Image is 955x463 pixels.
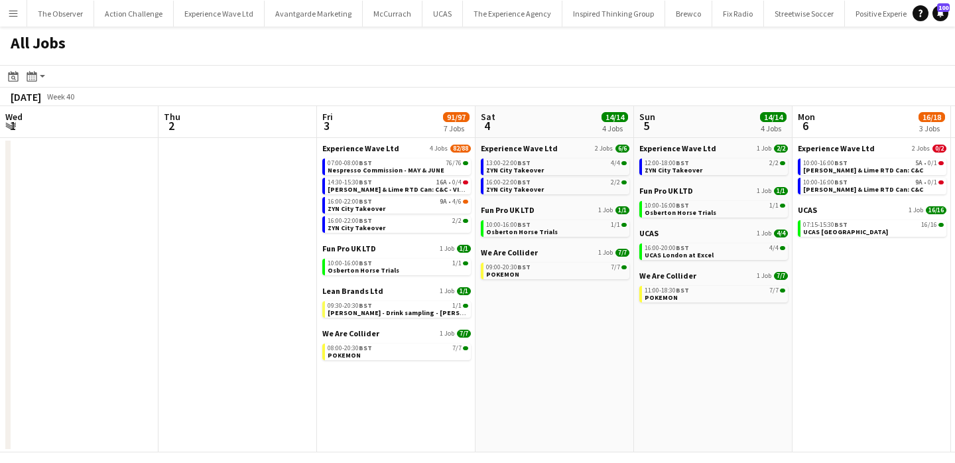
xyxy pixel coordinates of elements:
div: Experience Wave Ltd4 Jobs82/8807:00-08:00BST76/76Nespresso Commission - MAY & JUNE14:30-15:30BST1... [322,143,471,243]
span: 4/6 [452,198,462,205]
a: We Are Collider1 Job7/7 [322,328,471,338]
span: 2 [162,118,180,133]
span: BST [359,301,372,310]
span: Jameson Ginger & Lime RTD Can: C&C [803,185,923,194]
span: Osberton Horse Trials [486,228,558,236]
button: Experience Wave Ltd [174,1,265,27]
span: 09:30-20:30 [328,302,372,309]
span: 2/2 [452,218,462,224]
a: 10:00-16:00BST9A•0/1[PERSON_NAME] & Lime RTD Can: C&C [803,178,944,193]
button: Avantgarde Marketing [265,1,363,27]
span: BST [359,216,372,225]
span: 7/7 [769,287,779,294]
span: BST [517,159,531,167]
span: Thu [164,111,180,123]
a: 11:00-18:30BST7/7POKEMON [645,286,785,301]
span: 0/4 [452,179,462,186]
a: UCAS1 Job16/16 [798,205,946,215]
span: 10:00-16:00 [803,160,848,166]
span: 100 [937,3,950,12]
a: 09:00-20:30BST7/7POKEMON [486,263,627,278]
div: Fun Pro UK LTD1 Job1/110:00-16:00BST1/1Osberton Horse Trials [322,243,471,286]
span: We Are Collider [322,328,379,338]
div: • [803,179,944,186]
div: Experience Wave Ltd2 Jobs0/210:00-16:00BST5A•0/1[PERSON_NAME] & Lime RTD Can: C&C10:00-16:00BST9A... [798,143,946,205]
span: 2 Jobs [595,145,613,153]
span: Fun Pro UK LTD [639,186,693,196]
span: Osberton Horse Trials [328,266,399,275]
span: 1/1 [463,261,468,265]
span: BST [517,178,531,186]
span: BST [517,263,531,271]
span: 7/7 [774,272,788,280]
span: 10:00-16:00 [328,260,372,267]
a: 10:00-16:00BST1/1Osberton Horse Trials [645,201,785,216]
span: UCAS [639,228,659,238]
span: 16:00-22:00 [328,218,372,224]
span: 1/1 [452,260,462,267]
span: 1 Job [598,249,613,257]
button: UCAS [422,1,463,27]
span: BST [676,201,689,210]
span: We Are Collider [639,271,696,281]
span: 4/4 [621,161,627,165]
span: 4/6 [463,200,468,204]
a: 16:00-22:00BST2/2ZYN City Takeover [328,216,468,231]
span: 16/16 [926,206,946,214]
a: 100 [932,5,948,21]
span: 1 Job [909,206,923,214]
span: 10:00-16:00 [486,222,531,228]
button: The Observer [27,1,94,27]
span: 0/1 [928,160,937,166]
div: Fun Pro UK LTD1 Job1/110:00-16:00BST1/1Osberton Horse Trials [481,205,629,247]
span: 4/4 [769,245,779,251]
a: We Are Collider1 Job7/7 [639,271,788,281]
span: Lean Brands Ltd [322,286,383,296]
span: 1 Job [757,187,771,195]
span: Nespresso Commission - MAY & JUNE [328,166,444,174]
span: ZYN City Takeover [328,204,385,213]
span: 14/14 [760,112,787,122]
button: Streetwise Soccer [764,1,845,27]
span: UCAS London at Excel [645,251,714,259]
div: [DATE] [11,90,41,103]
span: BST [676,243,689,252]
span: 1/1 [463,304,468,308]
span: 76/76 [463,161,468,165]
span: BST [359,259,372,267]
a: Lean Brands Ltd1 Job1/1 [322,286,471,296]
span: BST [517,220,531,229]
div: • [803,160,944,166]
span: 1 Job [440,245,454,253]
span: BST [676,286,689,295]
span: 1/1 [621,223,627,227]
span: Fri [322,111,333,123]
span: 76/76 [446,160,462,166]
span: 12:00-18:00 [645,160,689,166]
span: 91/97 [443,112,470,122]
span: ZYN City Takeover [645,166,702,174]
button: The Experience Agency [463,1,562,27]
span: BST [834,178,848,186]
div: Experience Wave Ltd1 Job2/212:00-18:00BST2/2ZYN City Takeover [639,143,788,186]
span: 2 Jobs [912,145,930,153]
span: 1/1 [452,302,462,309]
div: UCAS1 Job16/1607:15-15:30BST16/16UCAS [GEOGRAPHIC_DATA] [798,205,946,239]
span: BST [676,159,689,167]
a: 16:00-20:00BST4/4UCAS London at Excel [645,243,785,259]
span: ZYN City Takeover [486,166,544,174]
div: Fun Pro UK LTD1 Job1/110:00-16:00BST1/1Osberton Horse Trials [639,186,788,228]
span: 16/18 [919,112,945,122]
span: 7/7 [621,265,627,269]
span: 07:00-08:00 [328,160,372,166]
a: 07:00-08:00BST76/76Nespresso Commission - MAY & JUNE [328,159,468,174]
span: Week 40 [44,92,77,101]
a: 08:00-20:30BST7/7POKEMON [328,344,468,359]
span: 1 Job [757,230,771,237]
div: Lean Brands Ltd1 Job1/109:30-20:30BST1/1[PERSON_NAME] - Drink sampling - [PERSON_NAME] [322,286,471,328]
span: 09:00-20:30 [486,264,531,271]
span: Experience Wave Ltd [798,143,875,153]
a: 10:00-16:00BST1/1Osberton Horse Trials [328,259,468,274]
span: BST [359,344,372,352]
span: 1 Job [440,287,454,295]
